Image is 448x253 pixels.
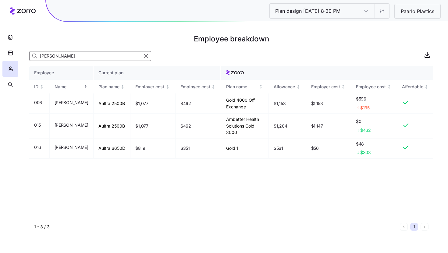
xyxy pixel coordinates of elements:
div: Not sorted [424,85,428,89]
div: Name [55,83,83,90]
div: Employer cost [311,83,340,90]
td: Gold 4000 Off Exchange [221,93,269,114]
span: $351 [180,145,190,151]
th: Plan nameNot sorted [94,80,131,94]
div: Sorted ascending [84,85,88,89]
span: $819 [135,145,145,151]
span: $462 [180,100,191,107]
div: Not sorted [387,85,391,89]
span: $462 [360,127,371,133]
span: $596 [356,96,392,102]
span: [PERSON_NAME] [55,144,88,150]
td: Gold 1 [221,139,269,159]
span: $303 [360,149,371,156]
span: $1,077 [135,100,148,107]
th: NameSorted ascending [50,80,94,94]
button: Previous page [400,223,408,231]
th: AffordableNot sorted [397,80,434,94]
div: Plan name [98,83,119,90]
td: Aultra 2500B [94,93,131,114]
div: Not sorted [211,85,215,89]
div: Employee cost [180,83,210,90]
div: Affordable [402,83,423,90]
span: $1,077 [135,123,148,129]
td: Aultra 6650D [94,139,131,159]
th: Employee costNot sorted [351,80,397,94]
div: Employee cost [356,83,386,90]
span: 015 [34,122,41,128]
span: $1,204 [274,123,287,129]
th: Employee costNot sorted [176,80,222,94]
td: Aultra 2500B [94,114,131,139]
div: Not sorted [120,85,125,89]
span: $561 [311,145,321,151]
span: 016 [34,144,41,150]
th: Current plan [94,66,222,80]
div: Plan name [226,83,258,90]
div: ID [34,83,38,90]
div: Not sorted [165,85,170,89]
span: [PERSON_NAME] [55,100,88,106]
span: $48 [356,141,392,147]
h1: Employee breakdown [29,32,433,46]
span: $135 [360,105,370,111]
div: Employer cost [135,83,164,90]
button: 1 [410,223,418,231]
span: $1,153 [274,100,286,107]
span: $561 [274,145,283,151]
span: $462 [180,123,191,129]
span: $0 [356,118,392,125]
th: Plan nameNot sorted [221,80,269,94]
div: Not sorted [296,85,300,89]
div: 1 - 3 / 3 [34,224,397,230]
th: Employer costNot sorted [306,80,351,94]
button: Next page [421,223,428,231]
span: 006 [34,100,42,106]
th: Employee [29,66,94,80]
td: Ambetter Health Solutions Gold 3000 [221,114,269,139]
div: Not sorted [341,85,345,89]
span: $1,147 [311,123,323,129]
span: [PERSON_NAME] [55,122,88,128]
button: Settings [375,4,389,18]
th: Employer costNot sorted [130,80,176,94]
div: Allowance [274,83,295,90]
div: Not sorted [259,85,263,89]
input: Search employees [29,51,151,61]
th: IDNot sorted [29,80,50,94]
span: $1,153 [311,100,323,107]
div: Not sorted [40,85,44,89]
span: Paarlo Plastics [396,8,439,15]
th: AllowanceNot sorted [269,80,306,94]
